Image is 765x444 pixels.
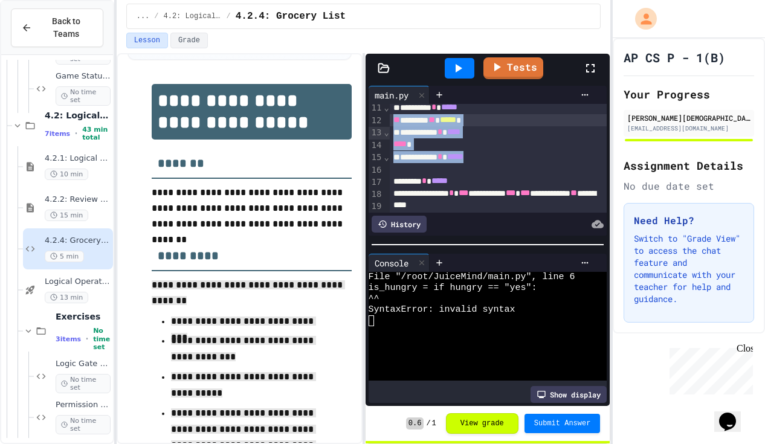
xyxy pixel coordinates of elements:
[56,400,111,410] span: Permission Checker
[369,201,384,225] div: 19
[369,294,379,304] span: ^^
[624,49,725,66] h1: AP CS P - 1(B)
[369,115,384,127] div: 12
[369,176,384,188] div: 17
[11,8,103,47] button: Back to Teams
[227,11,231,21] span: /
[634,233,744,305] p: Switch to "Grade View" to access the chat feature and communicate with your teacher for help and ...
[45,277,111,287] span: Logical Operators - Quiz
[627,124,750,133] div: [EMAIL_ADDRESS][DOMAIN_NAME]
[137,11,150,21] span: ...
[369,254,430,272] div: Console
[369,127,384,139] div: 13
[634,213,744,228] h3: Need Help?
[383,127,389,137] span: Fold line
[45,153,111,164] span: 4.2.1: Logical Operators
[39,15,93,40] span: Back to Teams
[531,386,607,403] div: Show display
[75,129,77,138] span: •
[369,86,430,104] div: main.py
[369,164,384,176] div: 16
[525,414,601,433] button: Submit Answer
[406,417,424,430] span: 0.6
[45,130,70,138] span: 7 items
[624,157,754,174] h2: Assignment Details
[369,140,384,152] div: 14
[56,86,111,106] span: No time set
[45,210,88,221] span: 15 min
[45,195,111,205] span: 4.2.2: Review - Logical Operators
[45,236,111,246] span: 4.2.4: Grocery List
[45,169,88,180] span: 10 min
[56,374,111,393] span: No time set
[446,413,518,434] button: View grade
[56,71,111,82] span: Game Status Dashboard
[627,112,750,123] div: [PERSON_NAME][DEMOGRAPHIC_DATA]
[432,419,436,428] span: 1
[369,102,384,114] div: 11
[369,272,575,283] span: File "/root/JuiceMind/main.py", line 6
[164,11,222,21] span: 4.2: Logical Operators
[56,415,111,434] span: No time set
[483,57,543,79] a: Tests
[369,257,415,269] div: Console
[534,419,591,428] span: Submit Answer
[369,304,515,315] span: SyntaxError: invalid syntax
[56,335,81,343] span: 3 items
[86,334,88,344] span: •
[45,251,84,262] span: 5 min
[369,89,415,101] div: main.py
[5,5,83,77] div: Chat with us now!Close
[383,152,389,162] span: Fold line
[126,33,168,48] button: Lesson
[369,188,384,201] div: 18
[622,5,660,33] div: My Account
[624,86,754,103] h2: Your Progress
[154,11,158,21] span: /
[56,359,111,369] span: Logic Gate Repair
[56,311,111,322] span: Exercises
[93,327,111,351] span: No time set
[82,126,111,141] span: 43 min total
[624,179,754,193] div: No due date set
[369,283,537,294] span: is_hungry = if hungry == "yes":
[45,292,88,303] span: 13 min
[383,103,389,112] span: Fold line
[236,9,346,24] span: 4.2.4: Grocery List
[665,343,753,394] iframe: chat widget
[714,396,753,432] iframe: chat widget
[372,216,427,233] div: History
[170,33,208,48] button: Grade
[369,152,384,164] div: 15
[45,110,111,121] span: 4.2: Logical Operators
[426,419,430,428] span: /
